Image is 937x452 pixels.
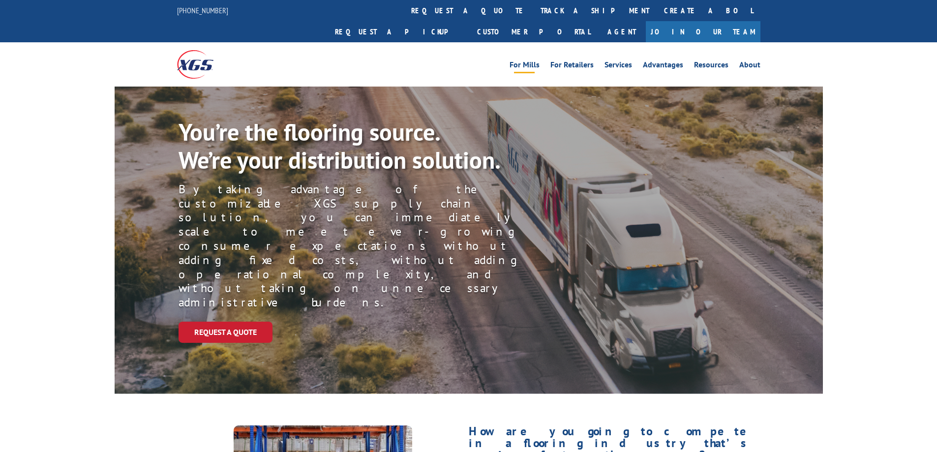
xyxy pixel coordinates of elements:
[510,61,540,72] a: For Mills
[646,21,760,42] a: Join Our Team
[470,21,598,42] a: Customer Portal
[550,61,594,72] a: For Retailers
[177,5,228,15] a: [PHONE_NUMBER]
[605,61,632,72] a: Services
[643,61,683,72] a: Advantages
[694,61,728,72] a: Resources
[739,61,760,72] a: About
[598,21,646,42] a: Agent
[179,182,556,310] p: By taking advantage of the customizable XGS supply chain solution, you can immediately scale to m...
[179,118,522,175] p: You’re the flooring source. We’re your distribution solution.
[179,322,272,343] a: Request a Quote
[328,21,470,42] a: Request a pickup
